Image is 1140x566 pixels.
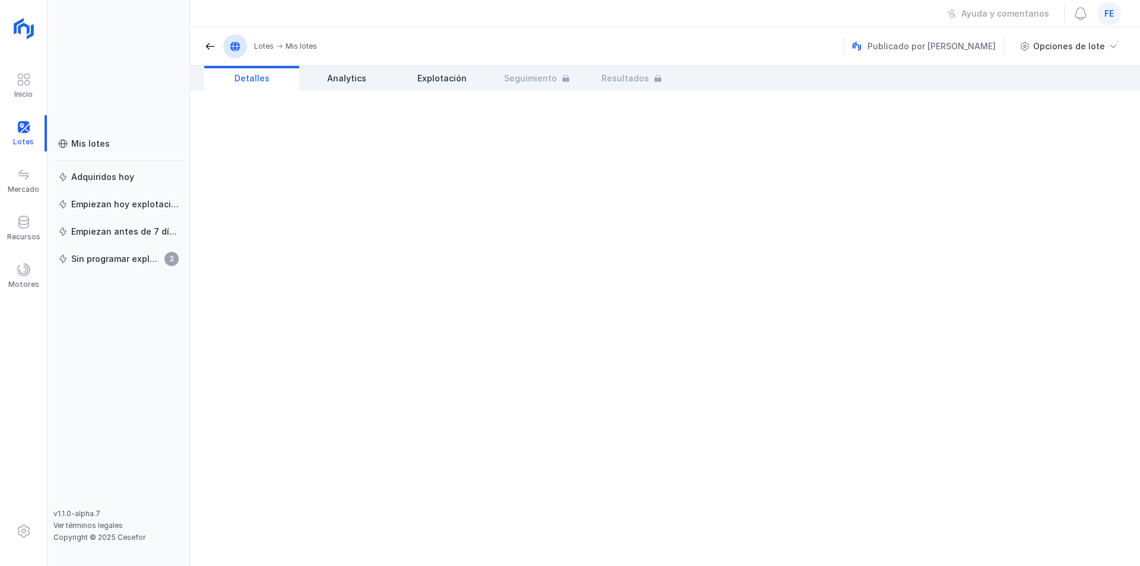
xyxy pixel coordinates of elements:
div: Sin programar explotación [71,253,161,265]
div: Lotes [254,42,274,51]
div: Inicio [14,90,33,99]
a: Sin programar explotación2 [53,248,183,270]
div: Recursos [7,232,40,242]
a: Empiezan hoy explotación [53,194,183,215]
div: Motores [8,280,39,289]
div: v1.1.0-alpha.7 [53,509,183,518]
img: logoRight.svg [9,14,39,43]
div: Mis lotes [286,42,317,51]
a: Empiezan antes de 7 días [53,221,183,242]
div: Ayuda y comentarios [961,8,1049,20]
a: Adquiridos hoy [53,166,183,188]
div: Empiezan antes de 7 días [71,226,179,238]
a: Ver términos legales [53,521,123,530]
div: Opciones de lote [1033,40,1105,52]
span: 2 [164,252,179,266]
a: Seguimiento [489,66,584,91]
div: Empiezan hoy explotación [71,198,179,210]
button: Ayuda y comentarios [939,4,1057,24]
span: fe [1104,8,1114,20]
div: Mercado [8,185,39,194]
a: Mis lotes [53,133,183,154]
span: Analytics [327,72,366,84]
div: Adquiridos hoy [71,171,134,183]
span: Resultados [601,72,649,84]
img: nemus.svg [852,42,862,51]
a: Detalles [204,66,299,91]
div: Copyright © 2025 Cesefor [53,533,183,542]
div: Mis lotes [71,138,110,150]
span: Seguimiento [504,72,557,84]
a: Analytics [299,66,394,91]
a: Explotación [394,66,489,91]
span: Explotación [417,72,467,84]
div: Publicado por [PERSON_NAME] [852,37,1006,55]
span: Detalles [235,72,270,84]
a: Resultados [584,66,679,91]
